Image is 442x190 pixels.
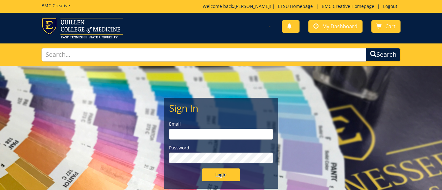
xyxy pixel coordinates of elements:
[41,3,70,8] h5: BMC Creative
[385,23,395,30] span: Cart
[275,3,316,9] a: ETSU Homepage
[169,145,273,151] label: Password
[202,168,240,181] input: Login
[380,3,401,9] a: Logout
[41,48,366,62] input: Search...
[169,121,273,127] label: Email
[308,20,363,33] a: My Dashboard
[371,20,401,33] a: Cart
[203,3,401,10] p: Welcome back, ! | | |
[319,3,377,9] a: BMC Creative Homepage
[41,18,123,38] img: ETSU logo
[366,48,401,62] button: Search
[322,23,357,30] span: My Dashboard
[169,103,273,113] h2: Sign In
[234,3,270,9] a: [PERSON_NAME]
